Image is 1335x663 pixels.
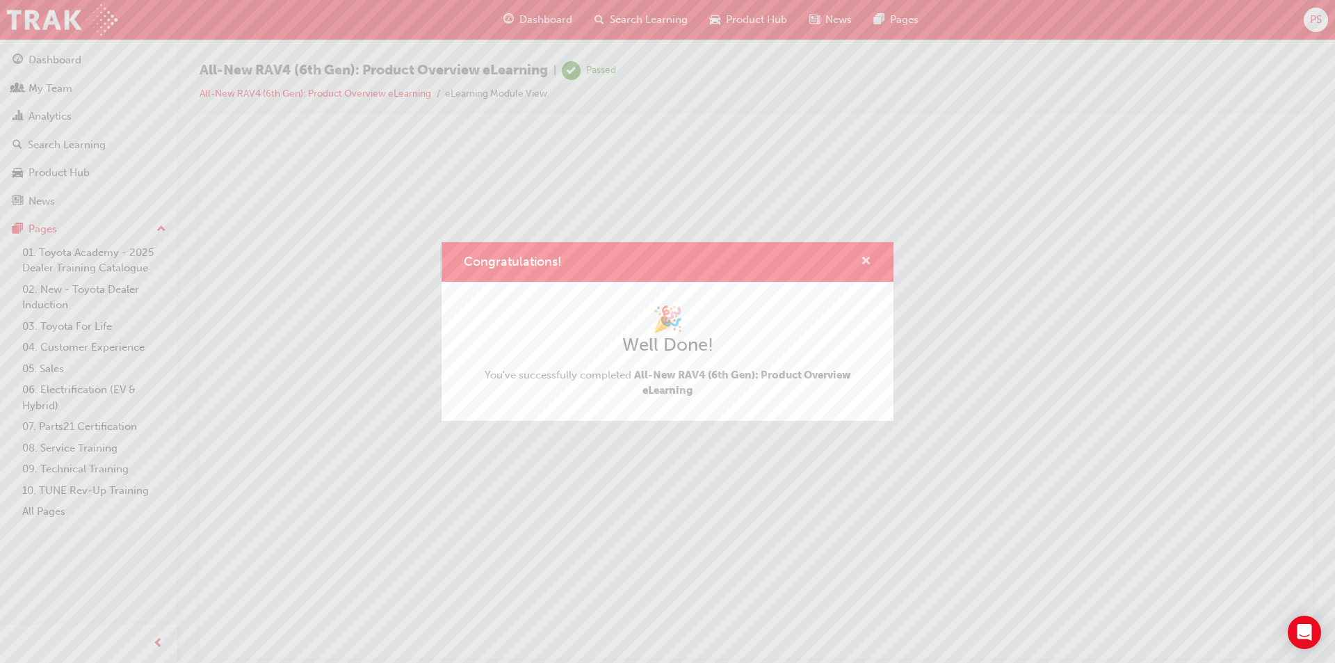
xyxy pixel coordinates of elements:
[464,254,562,269] span: Congratulations!
[634,369,851,397] span: All-New RAV4 (6th Gen): Product Overview eLearning
[464,304,871,335] h1: 🎉
[464,334,871,356] h2: Well Done!
[6,209,1085,233] div: 👋 Bye!
[6,247,1085,263] div: You may now leave this page.
[861,256,871,269] span: cross-icon
[861,253,871,271] button: cross-icon
[464,367,871,399] span: You've successfully completed
[1288,616,1321,649] div: Open Intercom Messenger
[442,242,893,421] div: Congratulations!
